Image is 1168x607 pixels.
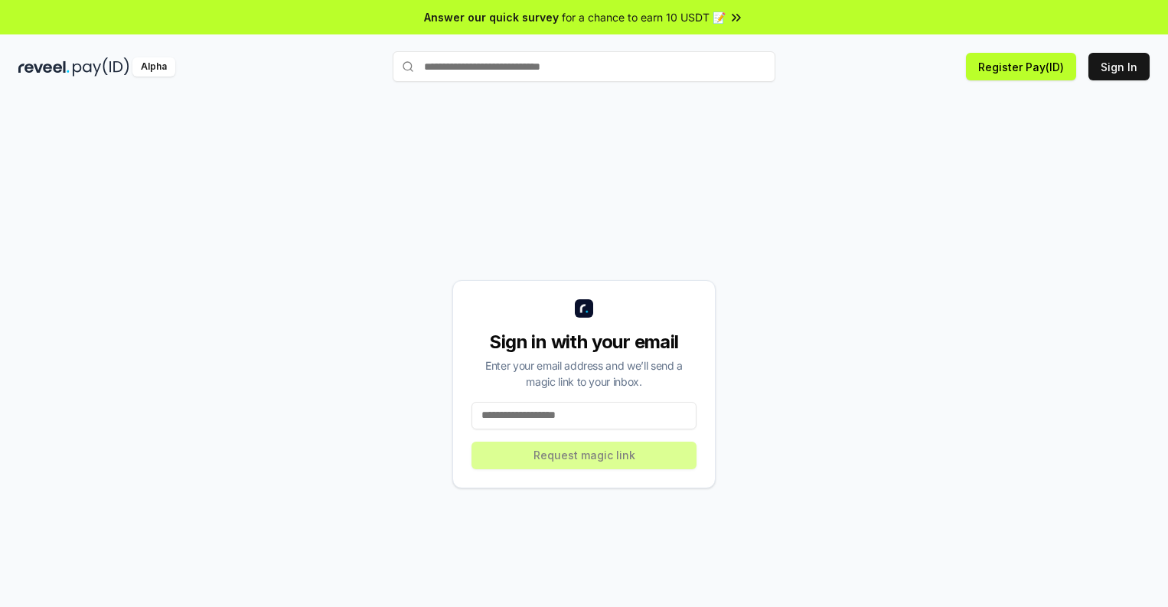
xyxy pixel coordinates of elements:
img: pay_id [73,57,129,77]
button: Sign In [1088,53,1150,80]
button: Register Pay(ID) [966,53,1076,80]
div: Alpha [132,57,175,77]
div: Sign in with your email [471,330,697,354]
span: for a chance to earn 10 USDT 📝 [562,9,726,25]
span: Answer our quick survey [424,9,559,25]
img: logo_small [575,299,593,318]
img: reveel_dark [18,57,70,77]
div: Enter your email address and we’ll send a magic link to your inbox. [471,357,697,390]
